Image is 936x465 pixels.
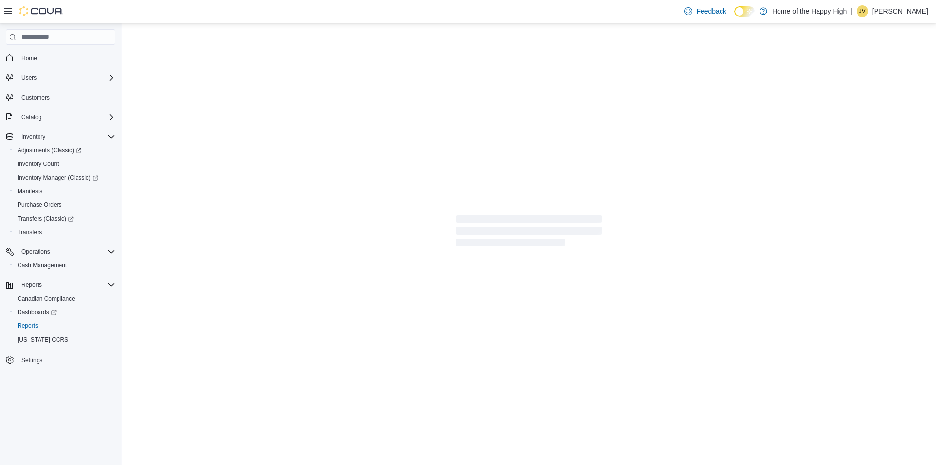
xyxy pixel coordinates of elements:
[872,5,928,17] p: [PERSON_NAME]
[14,226,46,238] a: Transfers
[14,320,42,332] a: Reports
[2,51,119,65] button: Home
[2,278,119,292] button: Reports
[14,158,63,170] a: Inventory Count
[14,306,115,318] span: Dashboards
[14,293,115,304] span: Canadian Compliance
[10,198,119,212] button: Purchase Orders
[681,1,730,21] a: Feedback
[14,199,66,211] a: Purchase Orders
[14,185,46,197] a: Manifests
[14,158,115,170] span: Inventory Count
[10,171,119,184] a: Inventory Manager (Classic)
[2,71,119,84] button: Users
[18,72,115,83] span: Users
[14,226,115,238] span: Transfers
[14,306,60,318] a: Dashboards
[19,6,63,16] img: Cova
[857,5,868,17] div: Jennifer Verney
[6,47,115,392] nav: Complex example
[21,356,42,364] span: Settings
[10,225,119,239] button: Transfers
[10,305,119,319] a: Dashboards
[14,172,115,183] span: Inventory Manager (Classic)
[18,111,115,123] span: Catalog
[18,308,57,316] span: Dashboards
[18,246,54,258] button: Operations
[21,113,41,121] span: Catalog
[18,92,54,103] a: Customers
[21,281,42,289] span: Reports
[18,215,74,222] span: Transfers (Classic)
[18,353,115,365] span: Settings
[859,5,866,17] span: JV
[2,110,119,124] button: Catalog
[18,246,115,258] span: Operations
[14,320,115,332] span: Reports
[18,72,40,83] button: Users
[14,144,85,156] a: Adjustments (Classic)
[21,248,50,256] span: Operations
[14,334,115,345] span: Washington CCRS
[18,131,115,142] span: Inventory
[14,334,72,345] a: [US_STATE] CCRS
[18,295,75,303] span: Canadian Compliance
[18,146,81,154] span: Adjustments (Classic)
[10,319,119,333] button: Reports
[851,5,853,17] p: |
[18,187,42,195] span: Manifests
[18,174,98,182] span: Inventory Manager (Classic)
[10,292,119,305] button: Canadian Compliance
[696,6,726,16] span: Feedback
[10,212,119,225] a: Transfers (Classic)
[18,201,62,209] span: Purchase Orders
[14,213,78,224] a: Transfers (Classic)
[14,185,115,197] span: Manifests
[14,293,79,304] a: Canadian Compliance
[2,245,119,259] button: Operations
[2,90,119,104] button: Customers
[18,52,41,64] a: Home
[14,172,102,183] a: Inventory Manager (Classic)
[14,260,115,271] span: Cash Management
[18,111,45,123] button: Catalog
[2,352,119,366] button: Settings
[18,131,49,142] button: Inventory
[18,279,115,291] span: Reports
[21,74,37,81] span: Users
[18,228,42,236] span: Transfers
[18,322,38,330] span: Reports
[14,260,71,271] a: Cash Management
[10,333,119,346] button: [US_STATE] CCRS
[10,143,119,157] a: Adjustments (Classic)
[10,157,119,171] button: Inventory Count
[14,213,115,224] span: Transfers (Classic)
[2,130,119,143] button: Inventory
[21,133,45,141] span: Inventory
[772,5,847,17] p: Home of the Happy High
[18,262,67,269] span: Cash Management
[21,54,37,62] span: Home
[14,144,115,156] span: Adjustments (Classic)
[18,160,59,168] span: Inventory Count
[18,336,68,344] span: [US_STATE] CCRS
[10,259,119,272] button: Cash Management
[14,199,115,211] span: Purchase Orders
[18,52,115,64] span: Home
[18,354,46,366] a: Settings
[456,217,602,248] span: Loading
[10,184,119,198] button: Manifests
[18,279,46,291] button: Reports
[18,91,115,103] span: Customers
[734,6,755,17] input: Dark Mode
[21,94,50,101] span: Customers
